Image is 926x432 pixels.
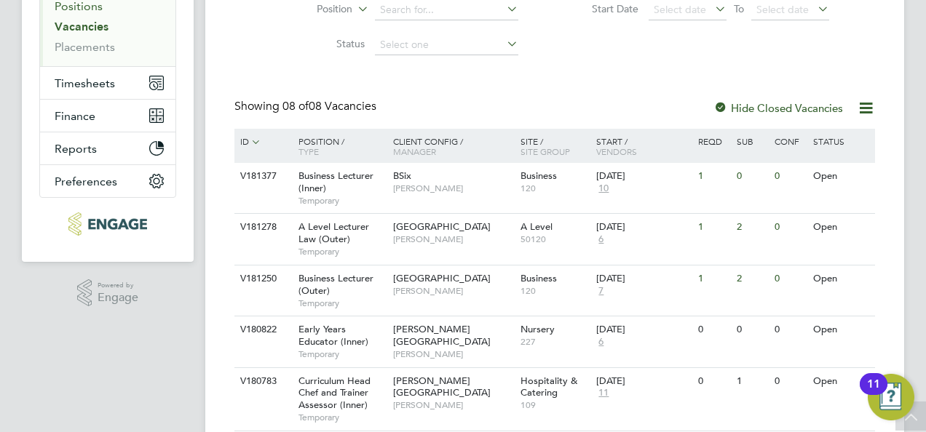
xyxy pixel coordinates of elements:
span: [PERSON_NAME] [393,233,513,245]
span: 08 Vacancies [282,99,376,113]
button: Open Resource Center, 11 new notifications [868,374,914,420]
div: Sub [733,129,771,153]
div: 0 [771,163,809,190]
span: Business [521,272,557,284]
span: [PERSON_NAME] [393,348,513,360]
div: V181278 [237,214,288,241]
span: Temporary [298,348,386,360]
label: Status [281,37,365,50]
div: Open [810,316,873,343]
span: Hospitality & Catering [521,375,577,399]
div: [DATE] [596,324,691,336]
span: Preferences [55,175,117,188]
span: Temporary [298,246,386,257]
span: Curriculum Head Chef and Trainer Assessor (Inner) [298,375,371,412]
span: Select date [654,3,706,16]
span: Business [521,169,557,182]
span: 6 [596,336,606,348]
div: 2 [733,265,771,292]
div: 0 [733,163,771,190]
span: Timesheets [55,76,115,90]
div: Open [810,368,873,395]
div: Open [810,265,873,292]
span: [PERSON_NAME] [393,285,513,297]
span: Temporary [298,297,386,309]
span: 50120 [521,233,590,245]
a: Go to home page [39,212,176,236]
div: V181377 [237,163,288,190]
div: 0 [694,316,732,343]
div: V180822 [237,316,288,343]
span: Business Lecturer (Inner) [298,169,373,194]
span: Manager [393,145,436,157]
img: educationmattersgroup-logo-retina.png [68,212,146,236]
div: Showing [234,99,379,114]
div: Client Config / [389,129,517,164]
span: A Level [521,220,553,233]
div: [DATE] [596,375,691,388]
span: Vendors [596,145,637,157]
span: 120 [521,183,590,194]
div: 0 [771,214,809,241]
span: 120 [521,285,590,297]
span: 6 [596,233,606,246]
span: 11 [596,387,611,399]
div: Site / [517,129,593,164]
span: [PERSON_NAME] [393,399,513,411]
label: Hide Closed Vacancies [713,101,843,115]
div: 1 [694,163,732,190]
div: Status [810,129,873,153]
button: Reports [40,132,175,164]
span: Temporary [298,412,386,423]
span: Reports [55,142,97,156]
label: Position [269,2,352,17]
div: 0 [771,265,809,292]
div: 0 [771,368,809,395]
span: Select date [756,3,809,16]
span: Finance [55,109,95,123]
span: Nursery [521,323,555,335]
span: [PERSON_NAME] [393,183,513,194]
span: [GEOGRAPHIC_DATA] [393,272,491,284]
label: Start Date [555,2,638,15]
button: Finance [40,100,175,132]
div: [DATE] [596,170,691,183]
a: Placements [55,40,115,54]
span: Temporary [298,195,386,207]
span: [PERSON_NAME][GEOGRAPHIC_DATA] [393,375,491,399]
span: Site Group [521,145,570,157]
div: V181250 [237,265,288,292]
div: 0 [694,368,732,395]
div: Start / [593,129,694,164]
div: 2 [733,214,771,241]
span: Powered by [98,279,138,292]
span: 109 [521,399,590,411]
a: Vacancies [55,20,108,33]
div: Open [810,214,873,241]
button: Timesheets [40,67,175,99]
span: Engage [98,292,138,304]
a: Powered byEngage [77,279,139,307]
span: Early Years Educator (Inner) [298,323,368,348]
div: Position / [288,129,389,164]
span: BSix [393,169,411,182]
span: Type [298,145,319,157]
div: 0 [771,316,809,343]
span: 7 [596,285,606,297]
input: Select one [375,35,518,55]
div: [DATE] [596,221,691,233]
span: 10 [596,183,611,195]
div: V180783 [237,368,288,395]
span: [PERSON_NAME][GEOGRAPHIC_DATA] [393,323,491,348]
span: 08 of [282,99,309,113]
div: 0 [733,316,771,343]
span: [GEOGRAPHIC_DATA] [393,220,491,233]
button: Preferences [40,165,175,197]
div: [DATE] [596,273,691,285]
div: Reqd [694,129,732,153]
div: 1 [733,368,771,395]
div: Open [810,163,873,190]
div: 1 [694,265,732,292]
span: A Level Lecturer Law (Outer) [298,220,369,245]
div: 1 [694,214,732,241]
